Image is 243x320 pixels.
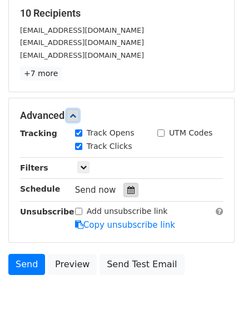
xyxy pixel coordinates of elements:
a: Send [8,254,45,275]
label: Track Clicks [87,141,132,152]
a: Copy unsubscribe link [75,220,175,230]
a: Preview [48,254,97,275]
label: Add unsubscribe link [87,206,168,217]
strong: Schedule [20,184,60,193]
iframe: Chat Widget [187,267,243,320]
strong: Filters [20,163,48,172]
small: [EMAIL_ADDRESS][DOMAIN_NAME] [20,26,144,34]
strong: Unsubscribe [20,207,75,216]
strong: Tracking [20,129,57,138]
small: [EMAIL_ADDRESS][DOMAIN_NAME] [20,51,144,59]
h5: Advanced [20,109,223,122]
label: UTM Codes [169,127,212,139]
span: Send now [75,185,116,195]
small: [EMAIL_ADDRESS][DOMAIN_NAME] [20,38,144,47]
h5: 10 Recipients [20,7,223,19]
a: Send Test Email [100,254,184,275]
label: Track Opens [87,127,135,139]
a: +7 more [20,67,62,81]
